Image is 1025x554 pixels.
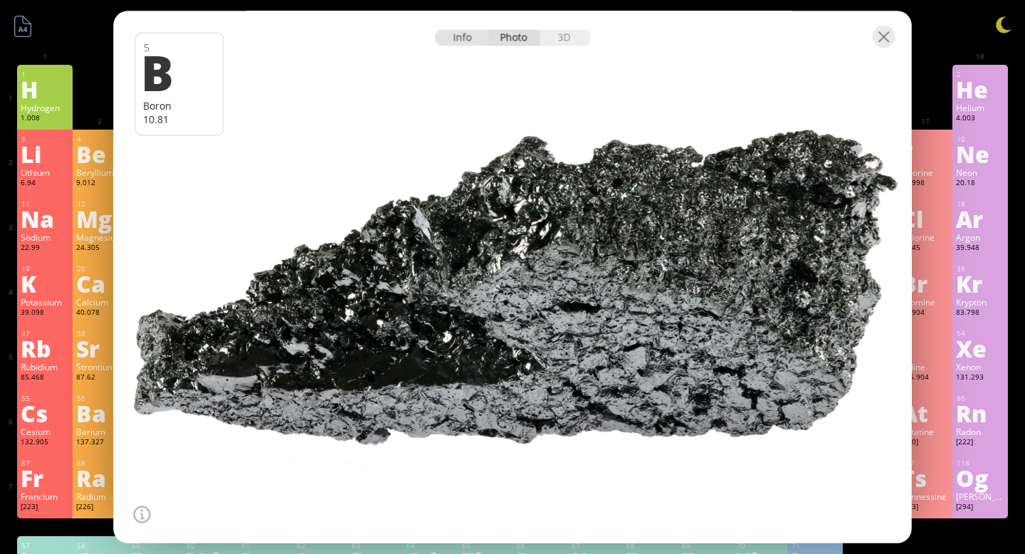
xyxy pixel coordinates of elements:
div: Xenon [956,361,1004,372]
div: 85.468 [21,372,68,384]
div: 55 [21,394,68,403]
div: Boron [143,99,216,113]
div: 137.327 [76,437,124,449]
div: 37 [21,329,68,338]
div: 18.998 [901,178,949,189]
div: 57 [21,541,68,550]
div: Sr [76,337,124,360]
div: Rubidium [21,361,68,372]
div: 38 [77,329,124,338]
div: 35 [902,264,949,273]
div: Rn [956,402,1004,424]
div: Neon [956,167,1004,178]
div: 40.078 [76,308,124,319]
div: Sodium [21,231,68,243]
div: Na [21,207,68,230]
div: Argon [956,231,1004,243]
div: 85 [902,394,949,403]
div: 87.62 [76,372,124,384]
div: 12 [77,199,124,209]
div: 9.012 [76,178,124,189]
div: Lithium [21,167,68,178]
div: Potassium [21,296,68,308]
div: 1.008 [21,113,68,125]
div: [210] [901,437,949,449]
div: K [21,272,68,295]
div: Be [76,142,124,165]
div: 18 [957,199,1004,209]
div: 39.948 [956,243,1004,254]
div: H [21,78,68,100]
div: Iodine [901,361,949,372]
div: Tennessine [901,491,949,502]
div: 131.293 [956,372,1004,384]
div: [294] [956,502,1004,513]
div: Ba [76,402,124,424]
div: 53 [902,329,949,338]
div: 1 [21,70,68,79]
div: Chlorine [901,231,949,243]
div: Ts [901,466,949,489]
div: Kr [956,272,1004,295]
div: Cl [901,207,949,230]
div: Ne [956,142,1004,165]
div: [PERSON_NAME] [956,491,1004,502]
div: Barium [76,426,124,437]
div: 39.098 [21,308,68,319]
div: Fr [21,466,68,489]
div: 56 [77,394,124,403]
div: Ra [76,466,124,489]
div: [222] [956,437,1004,449]
div: 35.45 [901,243,949,254]
h1: Talbica. Interactive chemistry [7,7,1018,36]
div: 20 [77,264,124,273]
div: 88 [77,459,124,468]
div: Cesium [21,426,68,437]
div: Mg [76,207,124,230]
div: 3D [540,30,591,46]
div: 132.905 [21,437,68,449]
div: [226] [76,502,124,513]
div: Og [956,466,1004,489]
div: Beryllium [76,167,124,178]
div: 20.18 [956,178,1004,189]
div: Fluorine [901,167,949,178]
div: Helium [956,102,1004,113]
div: 22.99 [21,243,68,254]
div: 4.003 [956,113,1004,125]
div: 87 [21,459,68,468]
div: 117 [902,459,949,468]
div: 9 [902,135,949,144]
div: [293] [901,502,949,513]
div: 2 [957,70,1004,79]
div: 11 [21,199,68,209]
div: 86 [957,394,1004,403]
div: Calcium [76,296,124,308]
div: Radium [76,491,124,502]
div: Hydrogen [21,102,68,113]
div: Li [21,142,68,165]
div: Magnesium [76,231,124,243]
div: [223] [21,502,68,513]
div: 17 [902,199,949,209]
div: 83.798 [956,308,1004,319]
div: Bromine [901,296,949,308]
div: 10 [957,135,1004,144]
div: Cs [21,402,68,424]
div: 126.904 [901,372,949,384]
div: Br [901,272,949,295]
div: 24.305 [76,243,124,254]
div: At [901,402,949,424]
div: Ar [956,207,1004,230]
div: 4 [77,135,124,144]
div: Strontium [76,361,124,372]
div: Radon [956,426,1004,437]
div: Xe [956,337,1004,360]
div: B [141,48,214,96]
div: 36 [957,264,1004,273]
div: 3 [21,135,68,144]
div: 19 [21,264,68,273]
div: 54 [957,329,1004,338]
div: 58 [77,541,124,550]
div: 10.81 [143,113,216,126]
